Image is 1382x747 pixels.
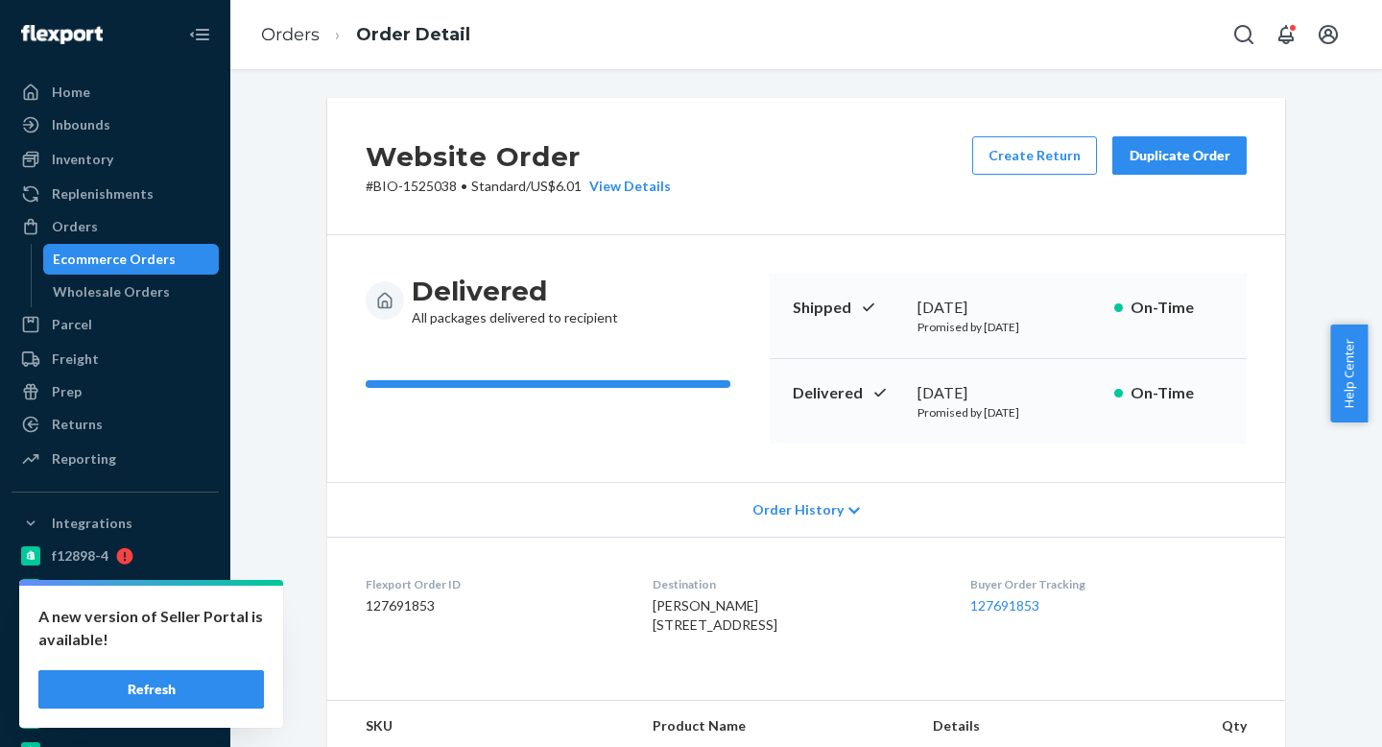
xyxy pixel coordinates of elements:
a: Inventory [12,144,219,175]
span: • [461,178,467,194]
div: Replenishments [52,184,154,204]
button: Refresh [38,670,264,709]
div: Integrations [52,514,132,533]
a: Ecommerce Orders [43,244,220,275]
div: f12898-4 [52,546,108,566]
div: All packages delivered to recipient [412,274,618,327]
a: Orders [12,211,219,242]
iframe: Opens a widget where you can chat to one of our agents [1257,689,1363,737]
button: Help Center [1330,325,1368,422]
div: Freight [52,349,99,369]
div: Returns [52,415,103,434]
a: 6e639d-fc [12,671,219,702]
dt: Buyer Order Tracking [970,576,1247,592]
div: Inbounds [52,115,110,134]
div: [DATE] [917,297,1099,319]
div: Parcel [52,315,92,334]
button: Duplicate Order [1112,136,1247,175]
button: Open account menu [1309,15,1347,54]
p: Promised by [DATE] [917,404,1099,421]
p: On-Time [1131,382,1224,404]
div: Orders [52,217,98,236]
p: Delivered [793,382,902,404]
a: 5176b9-7b [12,573,219,604]
a: Inbounds [12,109,219,140]
a: Wholesale Orders [43,277,220,307]
p: # BIO-1525038 / US$6.01 [366,177,671,196]
a: Deliverr API [12,639,219,669]
h2: Website Order [366,136,671,177]
dd: 127691853 [366,596,622,615]
button: Create Return [972,136,1097,175]
a: pulsetto [12,704,219,735]
h3: Delivered [412,274,618,308]
div: Inventory [52,150,113,169]
p: On-Time [1131,297,1224,319]
p: A new version of Seller Portal is available! [38,605,264,651]
span: Order History [752,500,844,519]
a: 127691853 [970,597,1039,614]
dt: Flexport Order ID [366,576,622,592]
a: Prep [12,376,219,407]
a: Orders [261,24,320,45]
p: Promised by [DATE] [917,319,1099,335]
button: Open notifications [1267,15,1305,54]
button: Integrations [12,508,219,539]
a: Home [12,77,219,108]
span: [PERSON_NAME] [STREET_ADDRESS] [653,597,777,633]
button: Close Navigation [180,15,219,54]
p: Shipped [793,297,902,319]
span: Standard [471,178,526,194]
a: Amazon [12,606,219,637]
a: Order Detail [356,24,470,45]
div: 5176b9-7b [52,579,119,598]
a: f12898-4 [12,541,219,571]
div: Ecommerce Orders [53,250,176,269]
div: Home [52,83,90,102]
div: Wholesale Orders [53,282,170,301]
a: Parcel [12,309,219,340]
a: Replenishments [12,179,219,209]
a: Freight [12,344,219,374]
button: View Details [582,177,671,196]
img: Flexport logo [21,25,103,44]
div: Prep [52,382,82,401]
ol: breadcrumbs [246,7,486,63]
a: Reporting [12,444,219,474]
div: Duplicate Order [1129,146,1230,165]
dt: Destination [653,576,939,592]
a: Returns [12,409,219,440]
button: Open Search Box [1225,15,1263,54]
div: [DATE] [917,382,1099,404]
div: Reporting [52,449,116,469]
